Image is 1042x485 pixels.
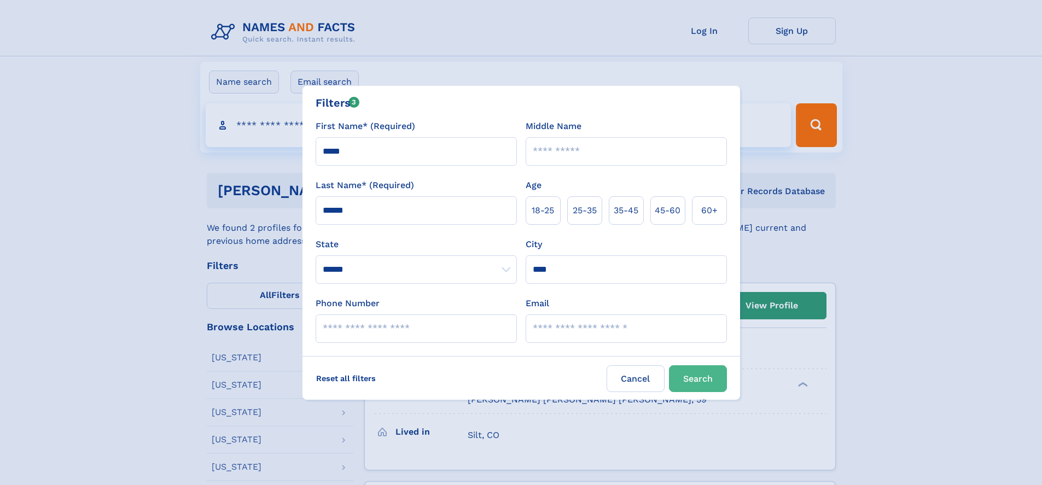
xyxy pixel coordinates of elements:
div: Filters [316,95,360,111]
span: 18‑25 [532,204,554,217]
label: Cancel [607,365,665,392]
span: 25‑35 [573,204,597,217]
label: Middle Name [526,120,581,133]
span: 45‑60 [655,204,680,217]
label: City [526,238,542,251]
button: Search [669,365,727,392]
label: First Name* (Required) [316,120,415,133]
span: 60+ [701,204,718,217]
label: Reset all filters [309,365,383,391]
label: Last Name* (Required) [316,179,414,192]
label: State [316,238,517,251]
label: Age [526,179,542,192]
label: Email [526,297,549,310]
label: Phone Number [316,297,380,310]
span: 35‑45 [614,204,638,217]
